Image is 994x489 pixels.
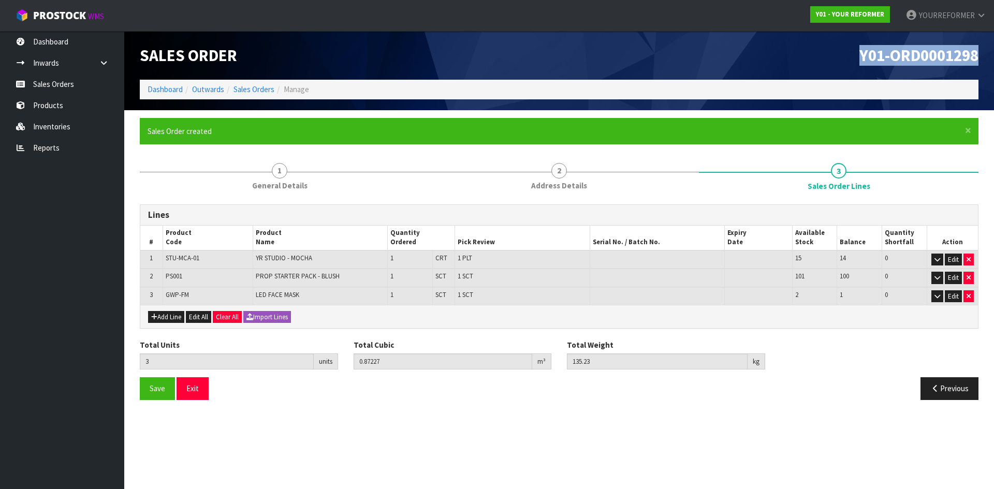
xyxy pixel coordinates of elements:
th: Product Code [163,226,253,250]
span: Address Details [531,180,587,191]
span: Sales Order [140,45,237,66]
small: WMS [88,11,104,21]
a: Sales Orders [233,84,274,94]
span: 1 [390,254,393,262]
label: Total Units [140,339,180,350]
button: Add Line [148,311,184,323]
th: # [140,226,163,250]
th: Quantity Ordered [388,226,455,250]
th: Quantity Shortfall [882,226,927,250]
strong: Y01 - YOUR REFORMER [816,10,884,19]
span: 1 SCT [458,272,473,280]
span: 15 [795,254,801,262]
span: SCT [435,272,446,280]
span: Sales Order Lines [808,181,870,191]
span: General Details [252,180,308,191]
span: 3 [150,290,153,299]
span: 101 [795,272,805,280]
span: YR STUDIO - MOCHA [256,254,312,262]
th: Balance [837,226,882,250]
th: Available Stock [792,226,837,250]
span: YOURREFORMER [919,10,975,20]
input: Total Cubic [354,353,533,369]
label: Total Weight [567,339,613,350]
a: Dashboard [148,84,183,94]
th: Product Name [253,226,388,250]
span: CRT [435,254,447,262]
span: Y01-ORD0001298 [859,45,978,66]
th: Serial No. / Batch No. [590,226,725,250]
span: Manage [284,84,309,94]
div: kg [748,353,765,370]
span: 2 [795,290,798,299]
span: 0 [885,254,888,262]
th: Expiry Date [725,226,792,250]
span: 1 [390,290,393,299]
a: Outwards [192,84,224,94]
span: 1 SCT [458,290,473,299]
span: 2 [551,163,567,179]
span: 100 [840,272,849,280]
button: Edit [945,290,962,303]
span: 1 [150,254,153,262]
span: Sales Order created [148,126,212,136]
span: ProStock [33,9,86,22]
input: Total Units [140,353,314,369]
button: Edit [945,272,962,284]
span: 1 [840,290,843,299]
span: 14 [840,254,846,262]
img: cube-alt.png [16,9,28,22]
button: Import Lines [243,311,291,323]
div: m³ [532,353,551,370]
span: 3 [831,163,846,179]
button: Save [140,377,175,399]
th: Action [927,226,978,250]
span: LED FACE MASK [256,290,299,299]
span: Save [150,383,165,393]
span: PS001 [166,272,182,280]
span: PROP STARTER PACK - BLUSH [256,272,340,280]
span: GWP-FM [166,290,189,299]
th: Pick Review [455,226,590,250]
button: Exit [177,377,209,399]
button: Clear All [213,311,242,323]
span: SCT [435,290,446,299]
span: 1 [390,272,393,280]
div: units [314,353,338,370]
span: 0 [885,290,888,299]
label: Total Cubic [354,339,394,350]
button: Edit [945,254,962,266]
span: Sales Order Lines [140,197,978,408]
input: Total Weight [567,353,748,369]
span: STU-MCA-01 [166,254,199,262]
span: 1 [272,163,287,179]
span: 1 PLT [458,254,472,262]
span: 2 [150,272,153,280]
span: × [965,123,971,138]
h3: Lines [148,210,970,220]
button: Previous [920,377,978,399]
span: 0 [885,272,888,280]
button: Edit All [186,311,211,323]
